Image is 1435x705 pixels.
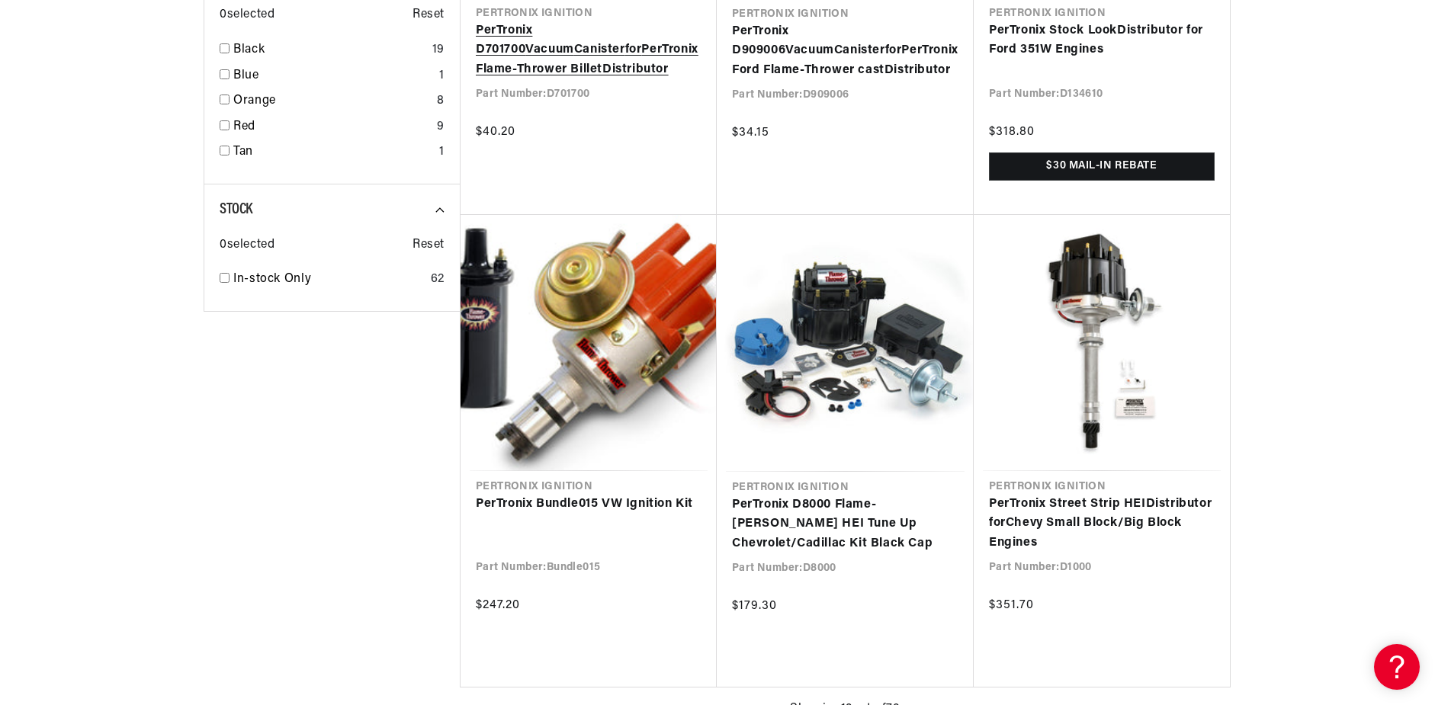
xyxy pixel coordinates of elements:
a: PerTronix D909006VacuumCanisterforPerTronixFord Flame-Thrower castDistributor [732,22,958,81]
span: 0 selected [220,236,274,255]
a: Black [233,40,426,60]
a: Tan [233,143,433,162]
a: PerTronix Stock LookDistributor for Ford 351W Engines [989,21,1215,60]
a: PerTronix Bundle015 VW Ignition Kit [476,495,701,514]
span: 0 selected [220,5,274,25]
a: PerTronix D8000 Flame-[PERSON_NAME] HEI Tune Up Chevrolet/Cadillac Kit Black Cap [732,495,958,554]
span: Reset [413,5,445,25]
a: In-stock Only [233,270,425,290]
a: PerTronix Street Strip HEIDistributor forChevy Small Block/Big Block Engines [989,495,1215,553]
a: Orange [233,91,431,111]
a: PerTronix D701700VacuumCanisterforPerTronix Flame-Thrower BilletDistributor [476,21,701,80]
span: Stock [220,202,252,217]
a: Red [233,117,431,137]
div: 1 [439,66,445,86]
a: Blue [233,66,433,86]
span: Reset [413,236,445,255]
div: 8 [437,91,445,111]
div: 1 [439,143,445,162]
div: 62 [431,270,445,290]
div: 9 [437,117,445,137]
div: 19 [432,40,445,60]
